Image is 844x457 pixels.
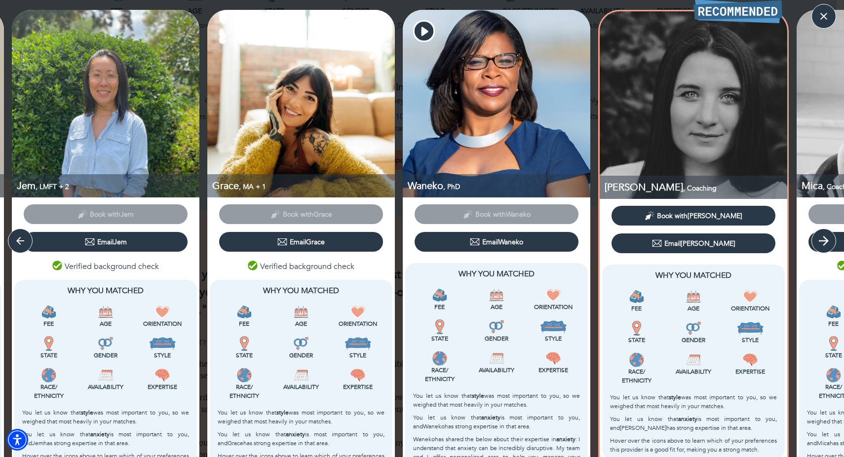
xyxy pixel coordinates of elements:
p: Verified background check [248,261,354,272]
p: Availability [274,382,327,391]
img: Age [686,289,701,304]
img: Grace Lang profile [207,10,395,197]
img: Fee [629,289,644,304]
span: This provider has not yet shared their calendar link. Please email the provider to schedule [24,209,188,218]
img: Age [98,305,113,319]
p: PhD [408,179,590,192]
button: EmailGrace [219,232,383,252]
div: Email Waneko [470,237,523,247]
img: State [41,336,56,351]
img: Race/<br />Ethnicity [237,368,252,382]
img: Expertise [743,352,758,367]
button: EmailWaneko [415,232,578,252]
img: Availability [686,352,701,367]
img: Gender [98,336,113,351]
img: Availability [98,368,113,382]
p: You let us know that is most important to you, and [PERSON_NAME] has strong expertise in that area. [610,415,777,432]
b: style [276,409,289,417]
p: Fee [218,319,270,328]
b: anxiety [678,415,697,423]
span: , LMFT + 2 [36,182,69,191]
p: Gender [79,351,132,360]
img: State [826,336,841,351]
b: anxiety [286,430,305,438]
span: , MA + 1 [239,182,266,191]
p: Style [332,351,384,360]
span: , Coaching [683,184,717,193]
img: Style [149,336,176,351]
img: Gender [294,336,308,351]
img: Expertise [155,368,170,382]
img: Availability [294,368,308,382]
b: anxiety [481,414,500,421]
p: Expertise [724,367,777,376]
p: You let us know that was most important to you, so we weighed that most heavily in your matches. [218,408,384,426]
img: Gender [489,319,504,334]
img: Orientation [350,305,365,319]
b: style [81,409,93,417]
p: Style [724,336,777,344]
p: Why You Matched [22,285,189,297]
p: Coaching [605,181,787,194]
p: Race/ Ethnicity [413,366,466,383]
img: Age [489,288,504,303]
span: , PhD [443,182,460,191]
img: Jem Wong profile [12,10,199,197]
div: This provider is licensed to work in your state. [22,336,75,360]
div: This provider is licensed to work in your state. [413,319,466,343]
p: Fee [22,319,75,328]
img: Race/<br />Ethnicity [41,368,56,382]
img: Race/<br />Ethnicity [629,352,644,367]
p: Grace [212,179,395,192]
p: Style [527,334,580,343]
img: Expertise [546,351,561,366]
div: Email Jem [85,237,127,247]
b: anxiety [556,435,575,443]
img: State [432,319,447,334]
p: Gender [470,334,523,343]
p: Why You Matched [218,285,384,297]
button: EmailJem [24,232,188,252]
p: Availability [79,382,132,391]
img: Orientation [546,288,561,303]
p: Fee [413,303,466,311]
p: Verified background check [52,261,159,272]
img: Availability [489,351,504,366]
p: LMFT, Coaching, Integrative Practitioner [17,179,199,192]
p: You let us know that is most important to you, and Grace has strong expertise in that area. [218,430,384,448]
button: Book with[PERSON_NAME] [612,206,775,226]
p: You let us know that was most important to you, so we weighed that most heavily in your matches. [22,408,189,426]
p: State [610,336,663,344]
p: Race/ Ethnicity [22,382,75,400]
img: Orientation [743,289,758,304]
div: Email [PERSON_NAME] [652,238,735,248]
img: Fee [237,305,252,319]
b: style [472,392,484,400]
img: Waneko Bivens-Saxton profile [403,10,590,197]
p: Expertise [527,366,580,375]
img: Race/<br />Ethnicity [432,351,447,366]
img: Orientation [155,305,170,319]
p: Age [79,319,132,328]
p: You let us know that is most important to you, and Waneko has strong expertise in that area. [413,413,580,431]
img: Age [294,305,308,319]
img: State [629,321,644,336]
b: style [669,393,681,401]
div: Email Grace [277,237,325,247]
img: Expertise [350,368,365,382]
p: Why You Matched [413,268,580,280]
p: Expertise [136,382,189,391]
img: Style [737,321,764,336]
p: Style [136,351,189,360]
p: State [413,334,466,343]
img: Style [540,319,567,334]
img: Fee [41,305,56,319]
p: State [218,351,270,360]
button: Email[PERSON_NAME] [612,233,775,253]
p: You let us know that is most important to you, and Jem has strong expertise in that area. [22,430,189,448]
div: This provider is licensed to work in your state. [218,336,270,360]
img: Fee [432,288,447,303]
p: Orientation [332,319,384,328]
img: Style [345,336,372,351]
img: Race/<br />Ethnicity [826,368,841,382]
